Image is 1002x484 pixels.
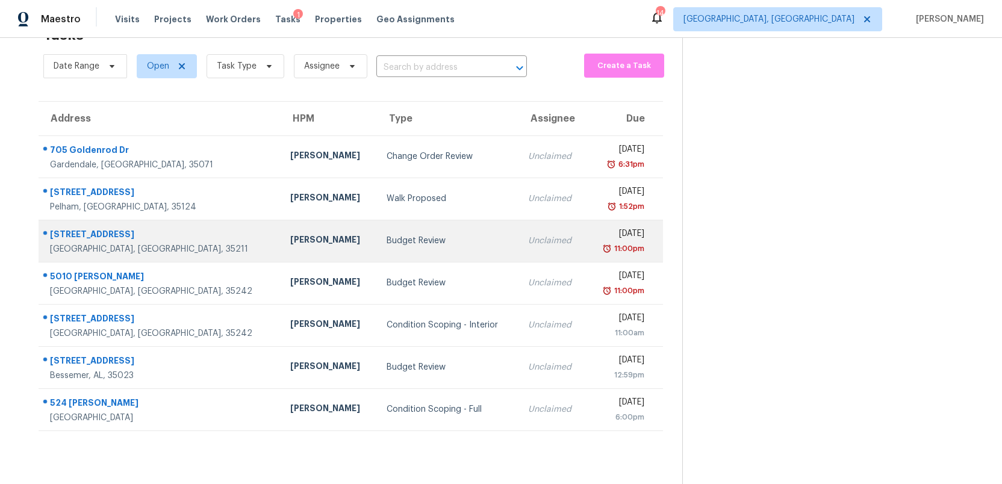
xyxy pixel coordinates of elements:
input: Search by address [376,58,493,77]
th: Assignee [518,102,587,135]
th: Address [39,102,281,135]
div: Condition Scoping - Full [387,403,509,415]
div: [PERSON_NAME] [290,402,367,417]
div: [STREET_ADDRESS] [50,186,271,201]
button: Create a Task [584,54,664,78]
div: Unclaimed [528,193,577,205]
span: Projects [154,13,191,25]
div: Pelham, [GEOGRAPHIC_DATA], 35124 [50,201,271,213]
h2: Tasks [43,29,84,41]
div: [DATE] [596,228,644,243]
th: Type [377,102,518,135]
div: [GEOGRAPHIC_DATA], [GEOGRAPHIC_DATA], 35242 [50,327,271,340]
div: 11:00am [596,327,644,339]
span: [PERSON_NAME] [911,13,984,25]
img: Overdue Alarm Icon [602,243,612,255]
div: [DATE] [596,396,644,411]
div: 6:31pm [616,158,644,170]
div: 11:00pm [612,285,644,297]
div: 6:00pm [596,411,644,423]
div: 524 [PERSON_NAME] [50,397,271,412]
div: [DATE] [596,312,644,327]
div: [PERSON_NAME] [290,234,367,249]
span: Tasks [275,15,300,23]
span: Geo Assignments [376,13,455,25]
span: Task Type [217,60,257,72]
span: Create a Task [590,59,658,73]
div: [PERSON_NAME] [290,149,367,164]
div: [DATE] [596,270,644,285]
img: Overdue Alarm Icon [607,200,617,213]
div: Bessemer, AL, 35023 [50,370,271,382]
div: 1:52pm [617,200,644,213]
div: Condition Scoping - Interior [387,319,509,331]
div: Gardendale, [GEOGRAPHIC_DATA], 35071 [50,159,271,171]
span: Work Orders [206,13,261,25]
div: Change Order Review [387,150,509,163]
span: Properties [315,13,362,25]
div: [PERSON_NAME] [290,360,367,375]
div: Unclaimed [528,150,577,163]
span: Maestro [41,13,81,25]
div: [STREET_ADDRESS] [50,355,271,370]
div: Budget Review [387,235,509,247]
div: 12:59pm [596,369,644,381]
div: Unclaimed [528,361,577,373]
span: Date Range [54,60,99,72]
div: [GEOGRAPHIC_DATA], [GEOGRAPHIC_DATA], 35211 [50,243,271,255]
div: 11:00pm [612,243,644,255]
div: [PERSON_NAME] [290,191,367,206]
div: 5010 [PERSON_NAME] [50,270,271,285]
span: Visits [115,13,140,25]
div: 14 [656,7,664,19]
span: Open [147,60,169,72]
img: Overdue Alarm Icon [602,285,612,297]
div: [GEOGRAPHIC_DATA] [50,412,271,424]
div: Unclaimed [528,403,577,415]
div: [DATE] [596,185,644,200]
img: Overdue Alarm Icon [606,158,616,170]
div: [STREET_ADDRESS] [50,312,271,327]
div: Unclaimed [528,319,577,331]
div: Unclaimed [528,277,577,289]
div: Walk Proposed [387,193,509,205]
div: Budget Review [387,277,509,289]
div: Budget Review [387,361,509,373]
div: 1 [293,9,303,21]
button: Open [511,60,528,76]
div: 705 Goldenrod Dr [50,144,271,159]
div: Unclaimed [528,235,577,247]
div: [STREET_ADDRESS] [50,228,271,243]
th: Due [587,102,663,135]
th: HPM [281,102,377,135]
div: [PERSON_NAME] [290,318,367,333]
span: [GEOGRAPHIC_DATA], [GEOGRAPHIC_DATA] [683,13,854,25]
div: [GEOGRAPHIC_DATA], [GEOGRAPHIC_DATA], 35242 [50,285,271,297]
div: [PERSON_NAME] [290,276,367,291]
div: [DATE] [596,354,644,369]
span: Assignee [304,60,340,72]
div: [DATE] [596,143,644,158]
